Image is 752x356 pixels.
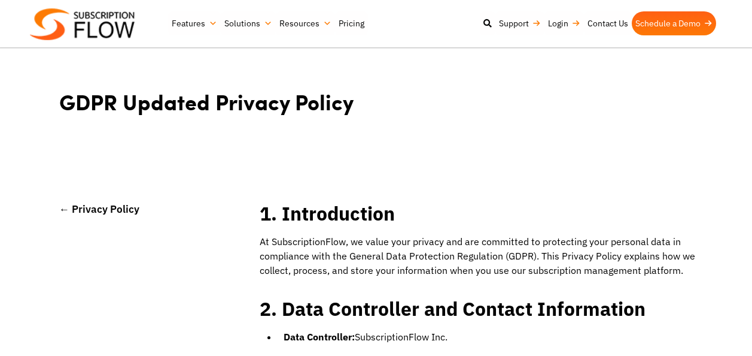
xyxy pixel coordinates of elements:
[632,11,716,35] a: Schedule a Demo
[495,11,544,35] a: Support
[260,296,646,321] strong: 2. Data Controller and Contact Information
[584,11,632,35] a: Contact Us
[276,11,335,35] a: Resources
[278,330,699,356] li: SubscriptionFlow Inc.
[284,331,355,343] strong: Data Controller:
[260,201,395,226] strong: 1. Introduction
[168,11,221,35] a: Features
[59,202,139,216] a: ← Privacy Policy
[221,11,276,35] a: Solutions
[254,234,699,289] p: At SubscriptionFlow, we value your privacy and are committed to protecting your personal data in ...
[30,8,135,40] img: Subscriptionflow
[544,11,584,35] a: Login
[59,86,459,118] h1: GDPR Updated Privacy Policy
[335,11,368,35] a: Pricing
